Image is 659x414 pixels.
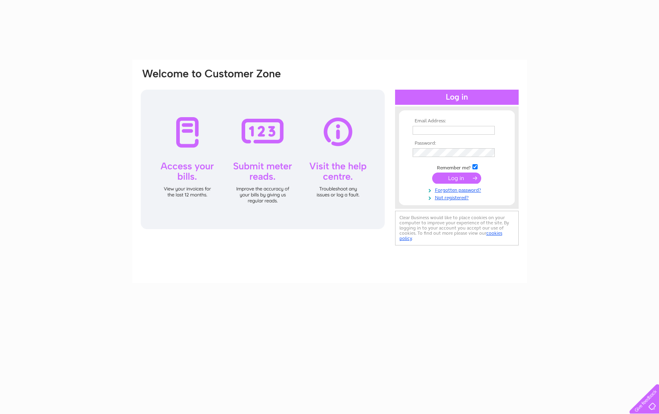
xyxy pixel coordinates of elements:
[413,193,503,201] a: Not registered?
[399,230,502,241] a: cookies policy
[413,186,503,193] a: Forgotten password?
[432,173,481,184] input: Submit
[411,163,503,171] td: Remember me?
[411,141,503,146] th: Password:
[395,211,519,245] div: Clear Business would like to place cookies on your computer to improve your experience of the sit...
[411,118,503,124] th: Email Address:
